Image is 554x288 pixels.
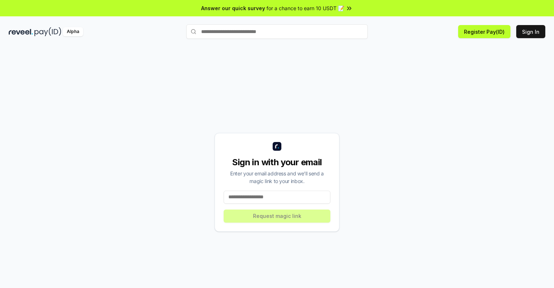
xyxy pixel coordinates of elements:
img: pay_id [34,27,61,36]
button: Register Pay(ID) [458,25,510,38]
img: reveel_dark [9,27,33,36]
button: Sign In [516,25,545,38]
span: for a chance to earn 10 USDT 📝 [266,4,344,12]
img: logo_small [273,142,281,151]
div: Enter your email address and we’ll send a magic link to your inbox. [224,170,330,185]
span: Answer our quick survey [201,4,265,12]
div: Alpha [63,27,83,36]
div: Sign in with your email [224,157,330,168]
